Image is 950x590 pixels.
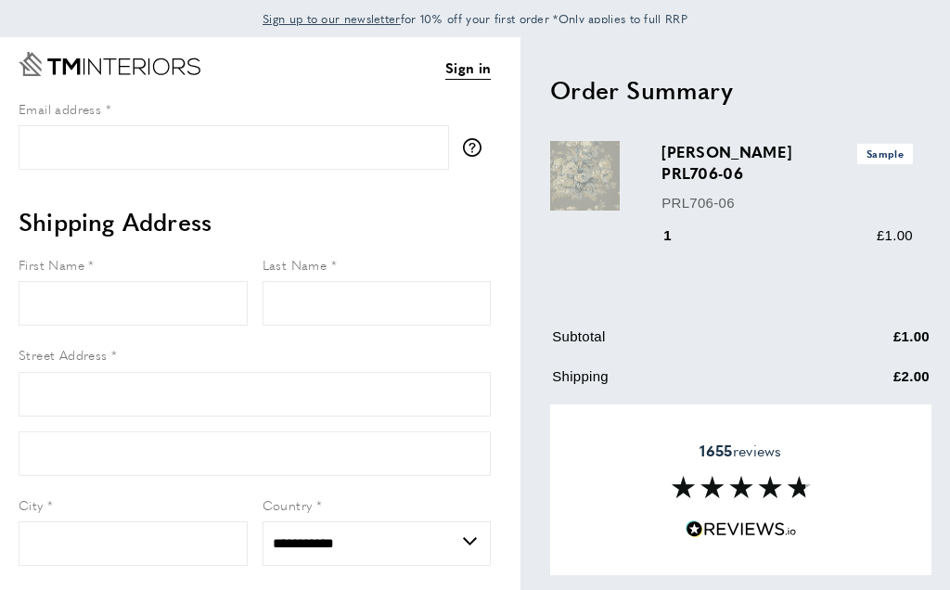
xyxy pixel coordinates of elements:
[661,224,698,247] div: 1
[263,10,401,27] span: Sign up to our newsletter
[700,440,732,461] strong: 1655
[19,52,200,76] a: Go to Home page
[661,192,913,214] p: PRL706-06
[672,476,811,498] img: Reviews section
[552,326,811,362] td: Subtotal
[661,141,913,184] h3: [PERSON_NAME] PRL706-06
[550,141,620,211] img: Francoise Bouquet PRL706-06
[19,495,44,514] span: City
[813,366,930,402] td: £2.00
[686,520,797,538] img: Reviews.io 5 stars
[19,255,84,274] span: First Name
[552,366,811,402] td: Shipping
[700,442,781,460] span: reviews
[550,73,931,107] h2: Order Summary
[813,326,930,362] td: £1.00
[857,144,913,163] span: Sample
[19,205,491,238] h2: Shipping Address
[463,138,491,157] button: More information
[19,345,108,364] span: Street Address
[19,99,101,118] span: Email address
[263,255,327,274] span: Last Name
[263,495,313,514] span: Country
[877,227,913,243] span: £1.00
[263,10,687,27] span: for 10% off your first order *Only applies to full RRP
[263,9,401,28] a: Sign up to our newsletter
[445,57,491,80] a: Sign in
